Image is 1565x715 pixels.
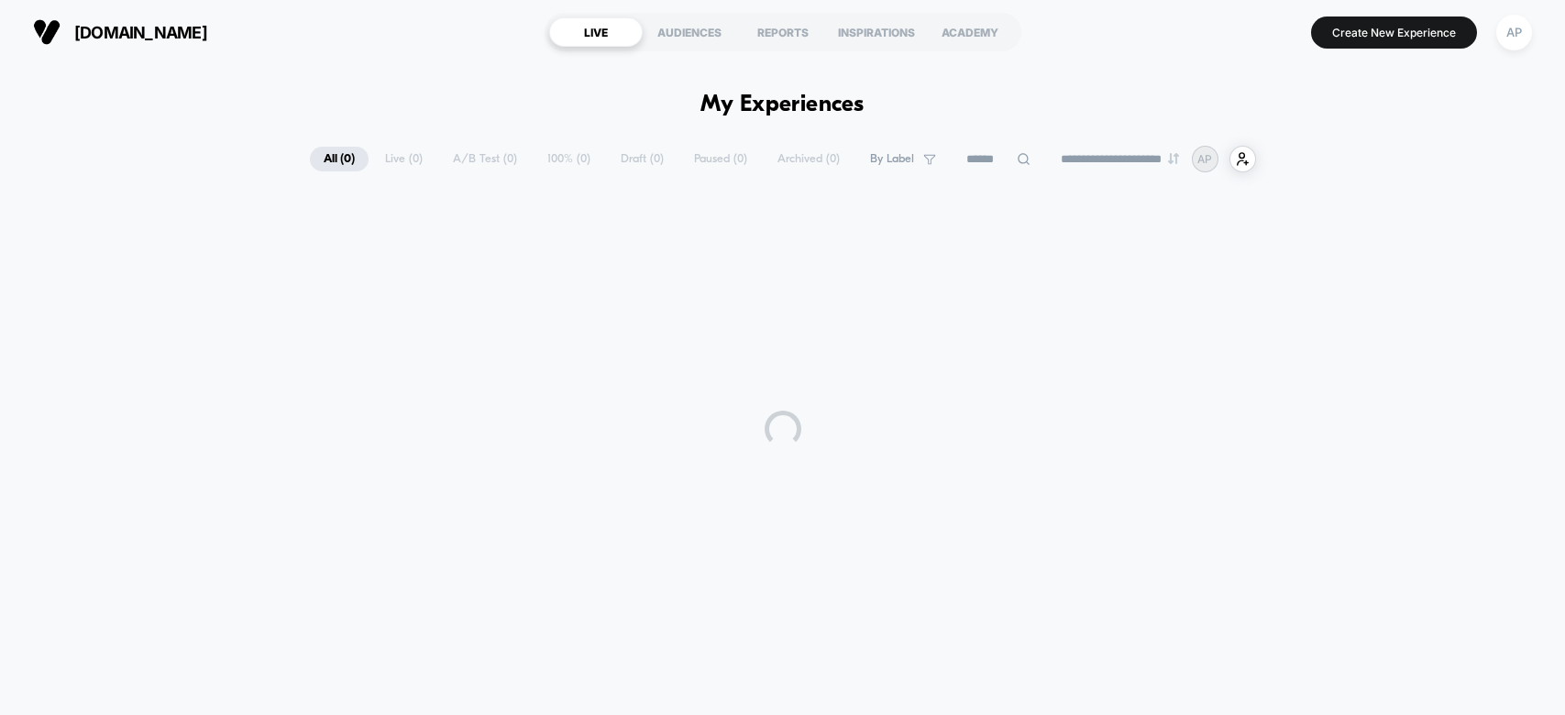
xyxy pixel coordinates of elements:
div: LIVE [549,17,643,47]
div: AUDIENCES [643,17,736,47]
span: By Label [870,152,914,166]
img: end [1168,153,1179,164]
button: Create New Experience [1311,16,1477,49]
div: INSPIRATIONS [830,17,923,47]
h1: My Experiences [700,92,865,118]
span: All ( 0 ) [310,147,369,171]
p: AP [1197,152,1212,166]
button: [DOMAIN_NAME] [28,17,213,47]
div: REPORTS [736,17,830,47]
div: AP [1496,15,1532,50]
button: AP [1491,14,1537,51]
img: Visually logo [33,18,61,46]
span: [DOMAIN_NAME] [74,23,207,42]
div: ACADEMY [923,17,1017,47]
